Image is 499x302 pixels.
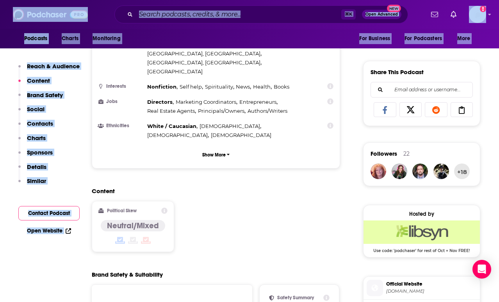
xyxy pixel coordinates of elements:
span: Books [274,83,289,90]
span: For Business [359,33,390,44]
img: Libsyn Deal: Use code: 'podchaser' for rest of Oct + Nov FREE! [364,220,480,244]
a: Show notifications dropdown [428,8,441,21]
img: MaryEC [371,163,386,179]
span: themodelhealthshow.com [386,288,477,294]
a: Show notifications dropdown [447,8,460,21]
span: , [147,131,209,140]
img: Podchaser - Follow, Share and Rate Podcasts [13,7,88,22]
button: open menu [452,31,480,46]
button: Content [18,77,50,91]
span: Use code: 'podchaser' for rest of Oct + Nov FREE! [364,244,480,253]
p: Social [27,105,45,113]
h2: Brand Safety & Suitability [92,271,163,278]
input: Email address or username... [377,82,466,97]
a: Libsyn Deal: Use code: 'podchaser' for rest of Oct + Nov FREE! [364,220,480,252]
span: Spirituality [205,83,233,90]
span: , [147,49,262,58]
p: Charts [27,134,46,142]
button: Open AdvancedNew [362,10,401,19]
span: Nonfiction [147,83,176,90]
span: Self help [180,83,202,90]
button: +18 [454,163,470,179]
a: Share on Reddit [425,102,447,117]
button: Reach & Audience [18,62,80,77]
a: Share on X/Twitter [399,102,422,117]
span: , [147,58,262,67]
span: , [253,82,272,91]
p: Contacts [27,120,53,127]
span: Health [253,83,271,90]
span: [DEMOGRAPHIC_DATA] [147,132,208,138]
span: , [200,122,261,131]
button: Charts [18,134,46,149]
button: open menu [399,31,453,46]
span: New [387,5,401,12]
span: Real Estate Agents [147,108,195,114]
span: , [176,98,237,107]
span: Marketing Coordinators [176,99,236,105]
p: Sponsors [27,149,53,156]
span: [GEOGRAPHIC_DATA], [GEOGRAPHIC_DATA] [147,50,260,57]
span: , [180,82,203,91]
span: Authors/Writers [248,108,287,114]
h3: Interests [98,84,144,89]
h3: Ethnicities [98,123,144,128]
button: Show profile menu [469,6,486,23]
span: , [239,98,278,107]
span: Podcasts [24,33,47,44]
span: , [236,82,251,91]
span: Monitoring [93,33,120,44]
h3: Share This Podcast [371,68,424,76]
h2: Political Skew [107,208,137,213]
button: Contact Podcast [18,206,80,220]
img: PodcastPartnershipPDX [412,163,428,179]
div: Hosted by [364,211,480,217]
span: ⌘ K [341,9,356,20]
span: [DEMOGRAPHIC_DATA] [211,132,271,138]
button: Details [18,163,46,178]
h3: Jobs [98,99,144,104]
button: Sponsors [18,149,53,163]
div: Search followers [371,82,473,98]
span: Official Website [386,281,477,288]
div: 22 [403,150,410,157]
button: Similar [18,177,46,192]
button: open menu [19,31,57,46]
a: Open Website [27,227,71,234]
span: White / Caucasian [147,123,196,129]
p: Similar [27,177,46,185]
button: Show More [98,147,333,162]
span: For Podcasters [405,33,442,44]
img: samanthawright121 [392,163,407,179]
span: More [457,33,470,44]
h4: Neutral/Mixed [107,221,159,231]
span: , [205,82,234,91]
span: Entrepreneurs [239,99,276,105]
div: Open Intercom Messenger [472,260,491,279]
svg: Email not verified [480,6,486,12]
p: Details [27,163,46,171]
span: Charts [62,33,78,44]
button: open menu [354,31,400,46]
span: , [198,107,246,115]
a: Charts [57,31,83,46]
button: open menu [87,31,130,46]
a: Share on Facebook [374,102,396,117]
h2: Safety Summary [277,295,320,301]
span: [GEOGRAPHIC_DATA], [GEOGRAPHIC_DATA] [147,59,260,66]
p: Show More [202,152,226,158]
input: Search podcasts, credits, & more... [136,8,341,21]
button: Contacts [18,120,53,134]
img: Yassine__14 [433,163,449,179]
button: Brand Safety [18,91,63,106]
h2: Content [92,187,334,195]
span: Open Advanced [365,12,398,16]
button: Social [18,105,45,120]
span: , [147,98,174,107]
p: Content [27,77,50,84]
a: Official Website[DOMAIN_NAME] [367,280,477,296]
